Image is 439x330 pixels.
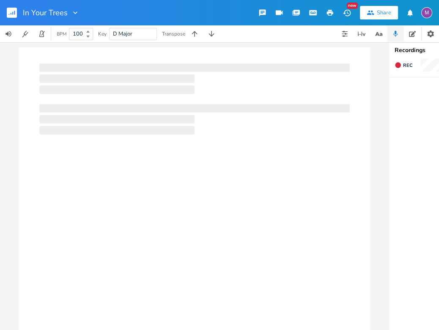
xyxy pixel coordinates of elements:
span: In Your Trees [23,9,68,16]
button: New [338,5,355,20]
div: melindameshad [421,7,432,18]
button: Share [360,6,398,19]
div: Key [98,31,107,36]
div: Transpose [162,31,185,36]
span: D Major [113,30,132,38]
button: Rec [391,58,416,72]
span: Rec [403,62,412,69]
div: BPM [57,32,66,36]
div: New [347,3,358,9]
div: Share [377,9,391,16]
button: M [421,3,432,22]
